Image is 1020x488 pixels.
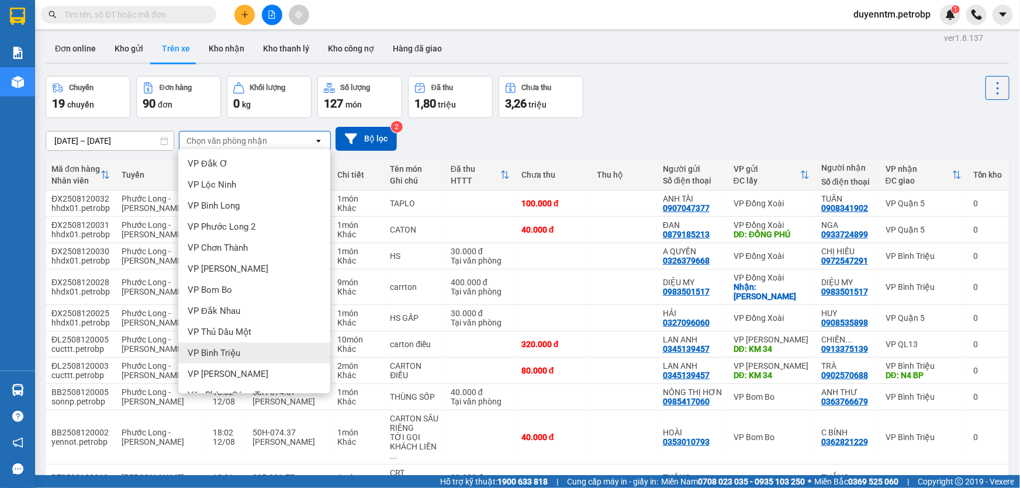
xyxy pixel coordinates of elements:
[122,335,184,354] span: Phước Long - [PERSON_NAME]
[821,371,868,380] div: 0902570688
[122,278,184,296] span: Phước Long - [PERSON_NAME]
[122,194,184,213] span: Phước Long - [PERSON_NAME]
[556,475,558,488] span: |
[886,282,962,292] div: VP Bình Triệu
[51,278,110,287] div: ĐX2508120028
[337,437,379,447] div: Khác
[49,11,57,19] span: search
[46,76,130,118] button: Chuyến19chuyến
[213,473,241,482] div: 18:01
[12,411,23,422] span: question-circle
[663,203,710,213] div: 0907047377
[337,371,379,380] div: Khác
[886,251,962,261] div: VP Bình Triệu
[973,432,1002,442] div: 0
[698,477,805,486] strong: 0708 023 035 - 0935 103 250
[337,220,379,230] div: 1 món
[821,428,874,437] div: C BÍNH
[153,34,199,63] button: Trên xe
[51,335,110,344] div: ĐL2508120005
[12,463,23,475] span: message
[51,247,110,256] div: ĐX2508120030
[821,230,868,239] div: 0933724899
[821,287,868,296] div: 0983501517
[391,121,403,133] sup: 2
[663,230,710,239] div: 0879185213
[337,170,379,179] div: Chi tiết
[821,309,874,318] div: HUY
[663,194,722,203] div: ANH TÀI
[51,387,110,397] div: BB2508120005
[734,176,800,185] div: ĐC lấy
[10,8,25,25] img: logo-vxr
[188,389,264,401] span: Văn Phòng Công Ty
[844,7,940,22] span: duyenntm.petrobp
[734,371,810,380] div: DĐ: KM 34
[51,318,110,327] div: hhdx01.petrobp
[734,432,810,442] div: VP Bom Bo
[886,313,962,323] div: VP Quận 5
[337,278,379,287] div: 9 món
[734,313,810,323] div: VP Đồng Xoài
[51,287,110,296] div: hhdx01.petrobp
[253,397,326,406] div: [PERSON_NAME]
[408,76,493,118] button: Đã thu1,80 triệu
[451,278,510,287] div: 400.000 đ
[944,32,983,44] div: ver 1.8.137
[821,437,868,447] div: 0362821229
[51,230,110,239] div: hhdx01.petrobp
[998,9,1008,20] span: caret-down
[122,220,184,239] span: Phước Long - [PERSON_NAME]
[451,247,510,256] div: 30.000 đ
[521,225,586,234] div: 40.000 đ
[337,230,379,239] div: Khác
[337,361,379,371] div: 2 món
[213,428,241,437] div: 18:02
[663,371,710,380] div: 0345139457
[734,273,810,282] div: VP Đồng Xoài
[337,309,379,318] div: 1 món
[51,203,110,213] div: hhdx01.petrobp
[337,397,379,406] div: Khác
[105,34,153,63] button: Kho gửi
[46,160,116,191] th: Toggle SortBy
[390,414,439,432] div: CARTON SẦU RIÊNG
[160,84,192,92] div: Đơn hàng
[973,225,1002,234] div: 0
[952,5,960,13] sup: 1
[661,475,805,488] span: Miền Nam
[451,397,510,406] div: Tại văn phòng
[337,203,379,213] div: Khác
[663,437,710,447] div: 0353010793
[445,160,516,191] th: Toggle SortBy
[188,221,255,233] span: VP Phước Long 2
[845,335,852,344] span: ...
[821,256,868,265] div: 0972547291
[971,9,982,20] img: phone-icon
[886,432,962,442] div: VP Bình Triệu
[51,428,110,437] div: BB2508120002
[253,473,326,482] div: 93F-001.77
[522,84,552,92] div: Chưa thu
[505,96,527,110] span: 3,26
[295,11,303,19] span: aim
[821,335,874,344] div: CHIẾN NGUYỄN
[51,256,110,265] div: hhdx01.petrobp
[390,361,439,380] div: CARTON ĐIỀU
[848,477,898,486] strong: 0369 525 060
[431,84,453,92] div: Đã thu
[663,247,722,256] div: A QUYỀN
[122,387,184,406] span: Phước Long - [PERSON_NAME]
[663,220,722,230] div: ĐAN
[336,127,397,151] button: Bộ lọc
[521,432,586,442] div: 40.000 đ
[390,176,439,185] div: Ghi chú
[973,282,1002,292] div: 0
[734,251,810,261] div: VP Đồng Xoài
[46,131,174,150] input: Select a date range.
[143,96,155,110] span: 90
[663,397,710,406] div: 0985417060
[390,199,439,208] div: TAPLO
[663,428,722,437] div: HOÀI
[51,344,110,354] div: cucttt.petrobp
